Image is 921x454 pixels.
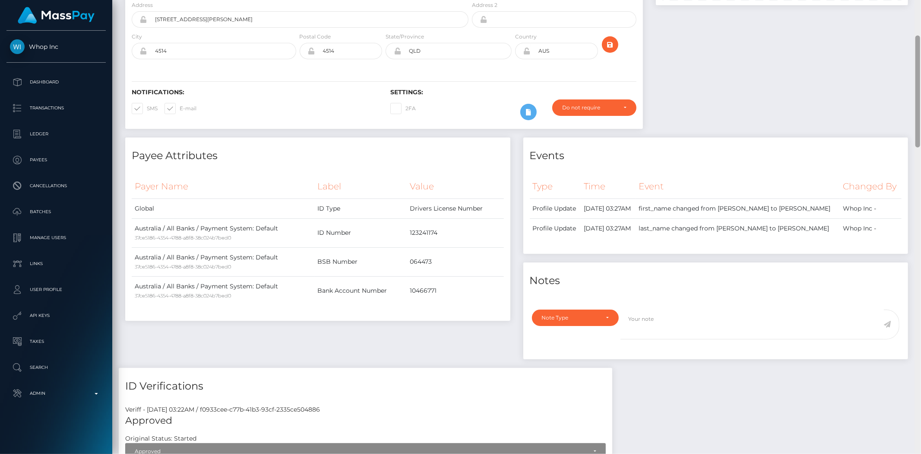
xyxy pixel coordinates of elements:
[6,123,106,145] a: Ledger
[530,218,581,238] td: Profile Update
[530,273,902,288] h4: Notes
[530,198,581,218] td: Profile Update
[542,314,599,321] div: Note Type
[6,305,106,326] a: API Keys
[10,179,102,192] p: Cancellations
[407,276,504,305] td: 10466771
[314,276,407,305] td: Bank Account Number
[314,175,407,198] th: Label
[581,175,636,198] th: Time
[314,218,407,247] td: ID Number
[132,103,158,114] label: SMS
[6,279,106,301] a: User Profile
[10,309,102,322] p: API Keys
[125,414,606,428] h5: Approved
[300,33,331,41] label: Postal Code
[10,335,102,348] p: Taxes
[472,1,497,9] label: Address 2
[119,405,612,414] div: Veriff - [DATE] 03:22AM / f0933cee-c77b-41b3-93cf-2335ce504886
[132,89,377,96] h6: Notifications:
[581,218,636,238] td: [DATE] 03:27AM
[10,387,102,400] p: Admin
[314,247,407,276] td: BSB Number
[562,104,617,111] div: Do not require
[10,361,102,374] p: Search
[532,310,619,326] button: Note Type
[132,1,153,9] label: Address
[407,247,504,276] td: 064473
[135,264,231,270] small: 37ce5186-4354-4788-a8f8-38c024b7bed0
[6,97,106,119] a: Transactions
[6,201,106,223] a: Batches
[135,235,231,241] small: 37ce5186-4354-4788-a8f8-38c024b7bed0
[6,227,106,249] a: Manage Users
[407,218,504,247] td: 123241174
[581,198,636,218] td: [DATE] 03:27AM
[407,198,504,218] td: Drivers License Number
[10,283,102,296] p: User Profile
[132,33,142,41] label: City
[132,276,314,305] td: Australia / All Banks / Payment System: Default
[840,198,902,218] td: Whop Inc -
[636,218,840,238] td: last_name changed from [PERSON_NAME] to [PERSON_NAME]
[125,435,196,442] h7: Original Status: Started
[390,89,636,96] h6: Settings:
[135,293,231,299] small: 37ce5186-4354-4788-a8f8-38c024b7bed0
[6,383,106,404] a: Admin
[132,148,504,163] h4: Payee Attributes
[6,43,106,51] span: Whop Inc
[132,218,314,247] td: Australia / All Banks / Payment System: Default
[18,7,95,24] img: MassPay Logo
[10,128,102,141] p: Ledger
[132,175,314,198] th: Payer Name
[125,379,606,394] h4: ID Verifications
[6,357,106,378] a: Search
[132,247,314,276] td: Australia / All Banks / Payment System: Default
[165,103,196,114] label: E-mail
[530,175,581,198] th: Type
[840,218,902,238] td: Whop Inc -
[552,99,636,116] button: Do not require
[6,331,106,352] a: Taxes
[10,153,102,166] p: Payees
[390,103,416,114] label: 2FA
[10,39,25,54] img: Whop Inc
[840,175,902,198] th: Changed By
[386,33,424,41] label: State/Province
[636,198,840,218] td: first_name changed from [PERSON_NAME] to [PERSON_NAME]
[10,102,102,115] p: Transactions
[407,175,504,198] th: Value
[6,175,106,197] a: Cancellations
[132,198,314,218] td: Global
[530,148,902,163] h4: Events
[314,198,407,218] td: ID Type
[10,76,102,89] p: Dashboard
[636,175,840,198] th: Event
[515,33,537,41] label: Country
[6,71,106,93] a: Dashboard
[6,149,106,171] a: Payees
[10,231,102,244] p: Manage Users
[10,205,102,218] p: Batches
[10,257,102,270] p: Links
[6,253,106,275] a: Links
